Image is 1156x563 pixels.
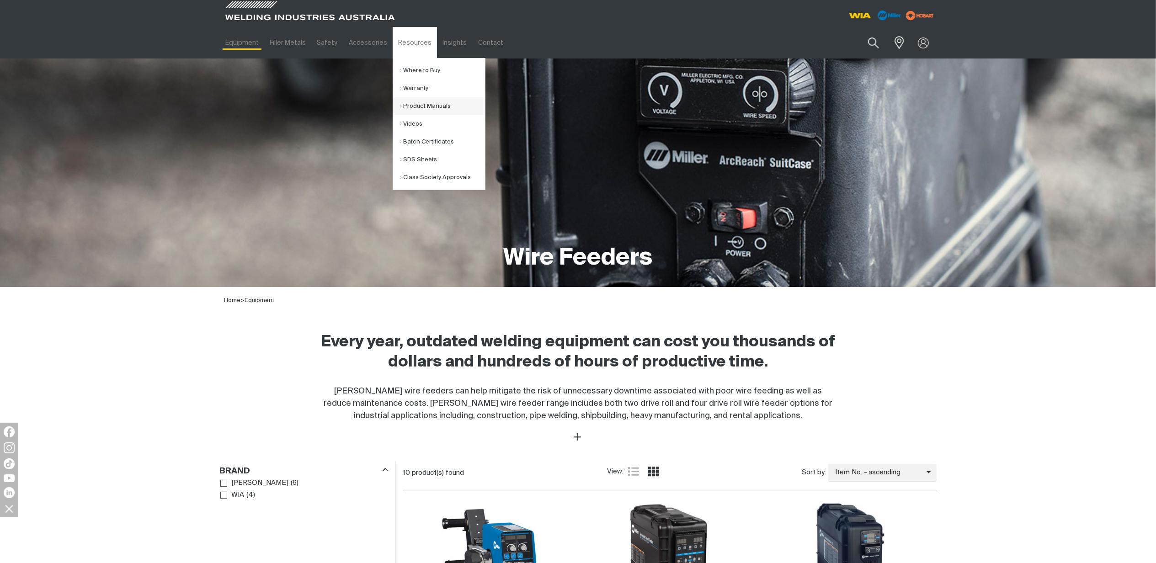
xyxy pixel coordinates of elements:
span: ( 4 ) [246,490,255,500]
span: View: [607,467,623,477]
img: hide socials [1,501,17,516]
input: Product name or item number... [846,32,889,53]
a: Equipment [245,297,275,303]
a: Insights [437,27,472,58]
h2: Every year, outdated welding equipment can cost you thousands of dollars and hundreds of hours of... [320,332,836,372]
a: Where to Buy [400,62,485,80]
aside: Filters [220,461,388,502]
span: Item No. - ascending [828,467,927,478]
ul: Resources Submenu [393,58,485,190]
a: Product Manuals [400,97,485,115]
a: Class Society Approvals [400,169,485,186]
a: List view [628,466,639,477]
span: [PERSON_NAME] wire feeders can help mitigate the risk of unnecessary downtime associated with poo... [324,387,832,420]
span: ( 6 ) [291,478,298,489]
a: Home [224,297,241,303]
h1: Wire Feeders [504,244,653,273]
a: SDS Sheets [400,151,485,169]
span: > [241,297,245,303]
a: Equipment [220,27,264,58]
span: product(s) found [412,469,464,476]
section: Product list controls [403,461,937,484]
a: Contact [473,27,509,58]
nav: Main [220,27,757,58]
a: WIA [220,489,245,501]
button: Search products [858,32,889,53]
a: Warranty [400,80,485,97]
img: YouTube [4,474,15,482]
span: [PERSON_NAME] [231,478,288,489]
a: Resources [393,27,437,58]
a: Filler Metals [264,27,311,58]
a: [PERSON_NAME] [220,477,289,489]
a: Safety [311,27,343,58]
a: Videos [400,115,485,133]
a: Accessories [343,27,393,58]
img: Instagram [4,442,15,453]
div: 10 [403,468,607,478]
img: miller [903,9,937,22]
img: TikTok [4,458,15,469]
ul: Brand [220,477,388,501]
img: Facebook [4,426,15,437]
a: Batch Certificates [400,133,485,151]
div: Brand [220,464,388,477]
img: LinkedIn [4,487,15,498]
span: WIA [231,490,244,500]
h3: Brand [220,466,250,477]
span: Sort by: [802,467,826,478]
